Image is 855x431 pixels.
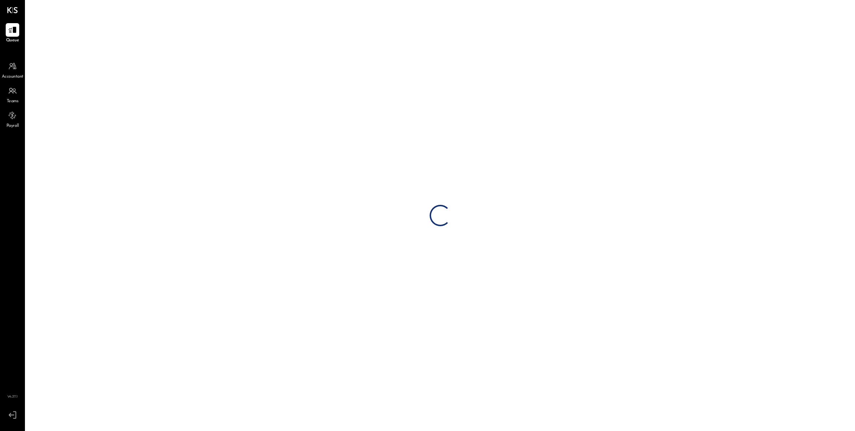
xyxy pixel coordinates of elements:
a: Teams [0,84,25,105]
span: Teams [7,98,19,105]
a: Queue [0,23,25,44]
a: Payroll [0,109,25,129]
span: Queue [6,37,19,44]
span: Payroll [6,123,19,129]
a: Accountant [0,59,25,80]
span: Accountant [2,74,24,80]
